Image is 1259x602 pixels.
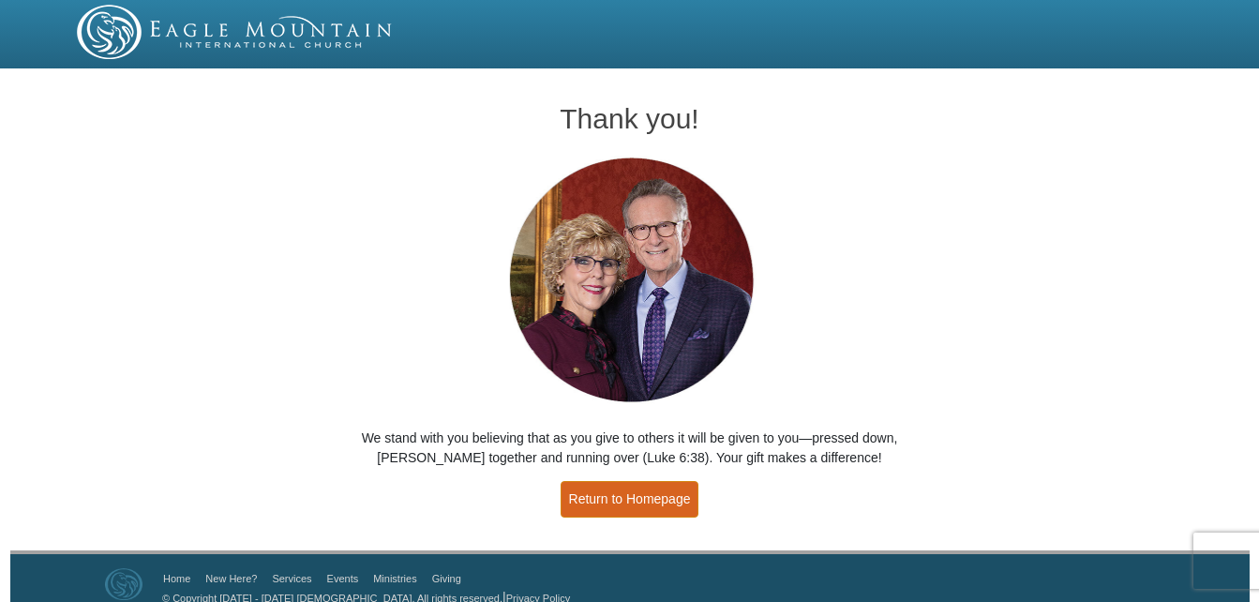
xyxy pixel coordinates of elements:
a: New Here? [205,573,257,584]
a: Services [272,573,311,584]
a: Events [327,573,359,584]
a: Giving [432,573,461,584]
h1: Thank you! [324,103,935,134]
img: EMIC [77,5,394,59]
img: Pastors George and Terri Pearsons [491,152,768,410]
a: Ministries [373,573,416,584]
p: We stand with you believing that as you give to others it will be given to you—pressed down, [PER... [324,429,935,468]
img: Eagle Mountain International Church [105,568,142,600]
a: Return to Homepage [561,481,699,518]
a: Home [163,573,190,584]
